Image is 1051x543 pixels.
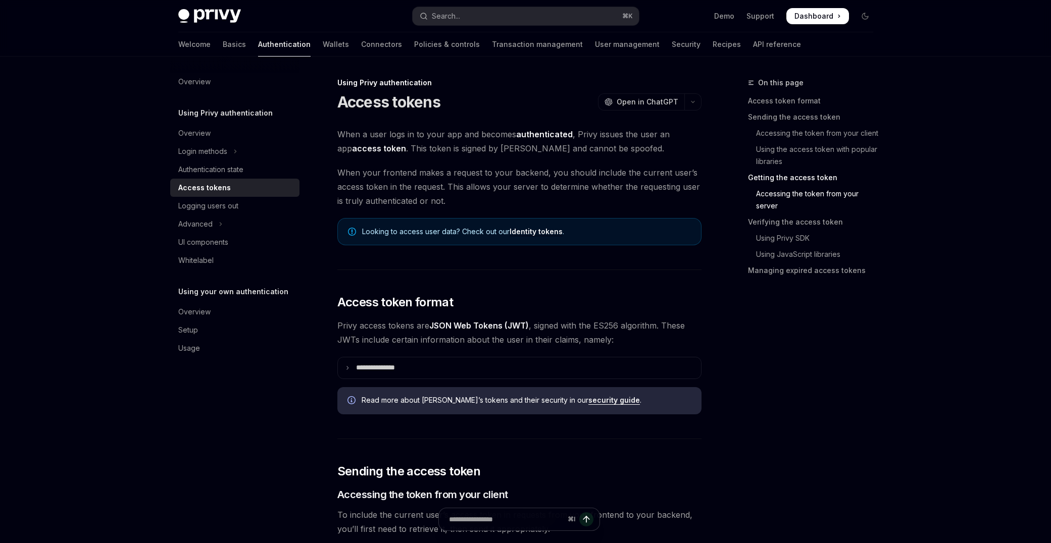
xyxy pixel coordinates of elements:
[178,32,211,57] a: Welcome
[337,294,454,310] span: Access token format
[258,32,311,57] a: Authentication
[337,487,508,502] span: Accessing the token from your client
[579,512,593,526] button: Send message
[748,230,881,246] a: Using Privy SDK
[714,11,734,21] a: Demo
[588,396,640,405] a: security guide
[178,324,198,336] div: Setup
[748,186,881,214] a: Accessing the token from your server
[170,142,299,160] button: Toggle Login methods section
[178,236,228,248] div: UI components
[617,97,678,107] span: Open in ChatGPT
[432,10,460,22] div: Search...
[178,127,211,139] div: Overview
[337,318,702,347] span: Privy access tokens are , signed with the ES256 algorithm. These JWTs include certain information...
[413,7,639,25] button: Open search
[170,233,299,251] a: UI components
[178,200,238,212] div: Logging users out
[516,129,573,139] strong: authenticated
[361,32,402,57] a: Connectors
[170,179,299,197] a: Access tokens
[323,32,349,57] a: Wallets
[748,125,881,141] a: Accessing the token from your client
[178,164,243,176] div: Authentication state
[713,32,741,57] a: Recipes
[178,254,214,266] div: Whitelabel
[170,73,299,91] a: Overview
[786,8,849,24] a: Dashboard
[178,306,211,318] div: Overview
[746,11,774,21] a: Support
[595,32,660,57] a: User management
[170,215,299,233] button: Toggle Advanced section
[337,78,702,88] div: Using Privy authentication
[510,227,563,236] a: Identity tokens
[347,396,358,406] svg: Info
[178,76,211,88] div: Overview
[748,246,881,262] a: Using JavaScript libraries
[178,218,213,230] div: Advanced
[362,227,691,237] span: Looking to access user data? Check out our .
[748,93,881,109] a: Access token format
[748,262,881,279] a: Managing expired access tokens
[622,12,633,20] span: ⌘ K
[178,286,288,298] h5: Using your own authentication
[748,214,881,230] a: Verifying the access token
[758,77,804,89] span: On this page
[170,321,299,339] a: Setup
[362,395,691,405] span: Read more about [PERSON_NAME]’s tokens and their security in our .
[337,166,702,208] span: When your frontend makes a request to your backend, you should include the current user’s access ...
[178,342,200,354] div: Usage
[748,170,881,186] a: Getting the access token
[337,463,481,479] span: Sending the access token
[170,160,299,179] a: Authentication state
[178,9,241,23] img: dark logo
[748,141,881,170] a: Using the access token with popular libraries
[857,8,873,24] button: Toggle dark mode
[170,303,299,321] a: Overview
[170,197,299,215] a: Logging users out
[178,107,273,119] h5: Using Privy authentication
[348,228,356,236] svg: Note
[170,339,299,357] a: Usage
[748,109,881,125] a: Sending the access token
[170,124,299,142] a: Overview
[178,145,227,157] div: Login methods
[170,251,299,269] a: Whitelabel
[352,143,406,153] strong: access token
[449,508,564,530] input: Ask a question...
[414,32,480,57] a: Policies & controls
[337,93,440,111] h1: Access tokens
[429,320,529,331] a: JSON Web Tokens (JWT)
[794,11,833,21] span: Dashboard
[178,182,231,194] div: Access tokens
[672,32,700,57] a: Security
[337,127,702,155] span: When a user logs in to your app and becomes , Privy issues the user an app . This token is signed...
[492,32,583,57] a: Transaction management
[223,32,246,57] a: Basics
[598,93,684,111] button: Open in ChatGPT
[753,32,801,57] a: API reference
